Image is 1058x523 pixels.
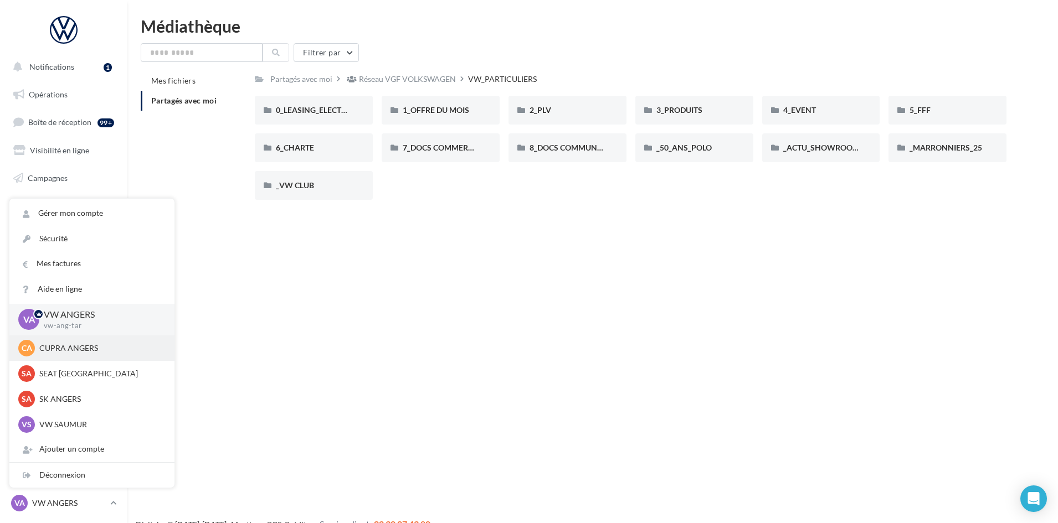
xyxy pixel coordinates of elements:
[22,393,32,405] span: SA
[7,167,121,190] a: Campagnes
[7,194,121,217] a: Contacts
[22,343,32,354] span: CA
[9,493,119,514] a: VA VW ANGERS
[29,90,68,99] span: Opérations
[39,343,161,354] p: CUPRA ANGERS
[276,143,314,152] span: 6_CHARTE
[403,105,469,115] span: 1_OFFRE DU MOIS
[783,105,816,115] span: 4_EVENT
[7,276,121,309] a: PLV et print personnalisable
[44,321,157,331] p: vw-ang-tar
[39,393,161,405] p: SK ANGERS
[7,55,116,79] button: Notifications 1
[530,143,628,152] span: 8_DOCS COMMUNICATION
[28,173,68,182] span: Campagnes
[910,143,982,152] span: _MARRONNIERS_25
[151,76,196,85] span: Mes fichiers
[656,143,712,152] span: _50_ANS_POLO
[9,251,174,276] a: Mes factures
[530,105,551,115] span: 2_PLV
[7,139,121,162] a: Visibilité en ligne
[276,180,314,190] span: _VW CLUB
[9,437,174,462] div: Ajouter un compte
[7,83,121,106] a: Opérations
[910,105,931,115] span: 5_FFF
[9,463,174,488] div: Déconnexion
[22,419,32,430] span: VS
[359,74,456,85] div: Réseau VGF VOLKSWAGEN
[468,74,537,85] div: VW_PARTICULIERS
[97,118,114,127] div: 99+
[14,498,25,509] span: VA
[104,63,112,72] div: 1
[22,368,32,379] span: SA
[276,105,364,115] span: 0_LEASING_ELECTRIQUE
[1020,485,1047,512] div: Open Intercom Messenger
[7,110,121,134] a: Boîte de réception99+
[9,277,174,302] a: Aide en ligne
[7,313,121,346] a: Campagnes DataOnDemand
[403,143,492,152] span: 7_DOCS COMMERCIAUX
[656,105,702,115] span: 3_PRODUITS
[9,201,174,226] a: Gérer mon compte
[270,74,332,85] div: Partagés avec moi
[7,249,121,272] a: Calendrier
[28,117,91,127] span: Boîte de réception
[23,313,35,326] span: VA
[32,498,106,509] p: VW ANGERS
[39,368,161,379] p: SEAT [GEOGRAPHIC_DATA]
[39,419,161,430] p: VW SAUMUR
[294,43,359,62] button: Filtrer par
[44,308,157,321] p: VW ANGERS
[30,146,89,155] span: Visibilité en ligne
[9,226,174,251] a: Sécurité
[151,96,217,105] span: Partagés avec moi
[7,221,121,245] a: Médiathèque
[29,62,74,71] span: Notifications
[783,143,860,152] span: _ACTU_SHOWROOM
[141,18,1045,34] div: Médiathèque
